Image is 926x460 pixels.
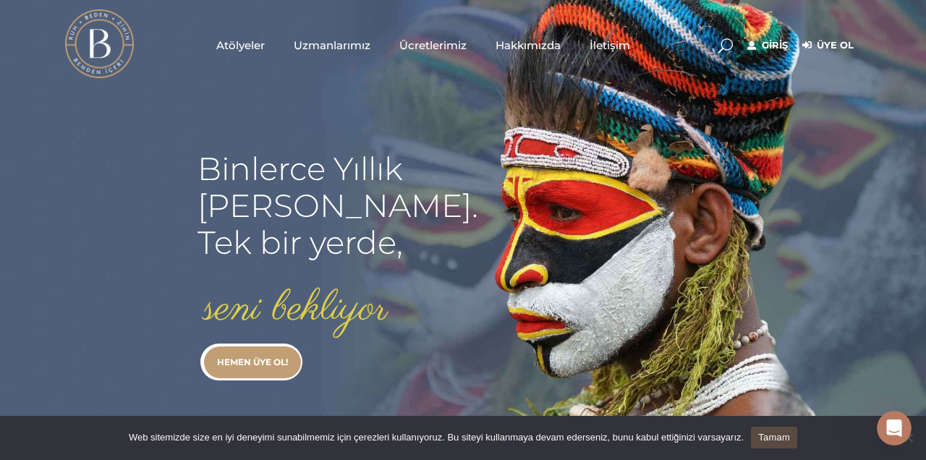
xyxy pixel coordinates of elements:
[747,37,788,54] a: Giriş
[751,427,797,448] a: Tamam
[590,37,630,54] span: İletişim
[802,37,854,54] a: Üye Ol
[202,9,279,81] a: Atölyeler
[65,9,134,78] img: light logo
[216,37,265,54] span: Atölyeler
[575,9,645,81] a: İletişim
[197,150,478,261] rs-layer: Binlerce Yıllık [PERSON_NAME]. Tek bir yerde,
[481,9,575,81] a: Hakkımızda
[129,430,744,445] span: Web sitemizde size en iyi deneyimi sunabilmemiz için çerezleri kullanıyoruz. Bu siteyi kullanmaya...
[294,37,370,54] span: Uzmanlarımız
[204,286,388,332] rs-layer: seni bekliyor
[279,9,385,81] a: Uzmanlarımız
[496,37,561,54] span: Hakkımızda
[385,9,481,81] a: Ücretlerimiz
[204,346,301,378] a: HEMEN ÜYE OL!
[877,411,912,446] iframe: Intercom live chat
[399,37,467,54] span: Ücretlerimiz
